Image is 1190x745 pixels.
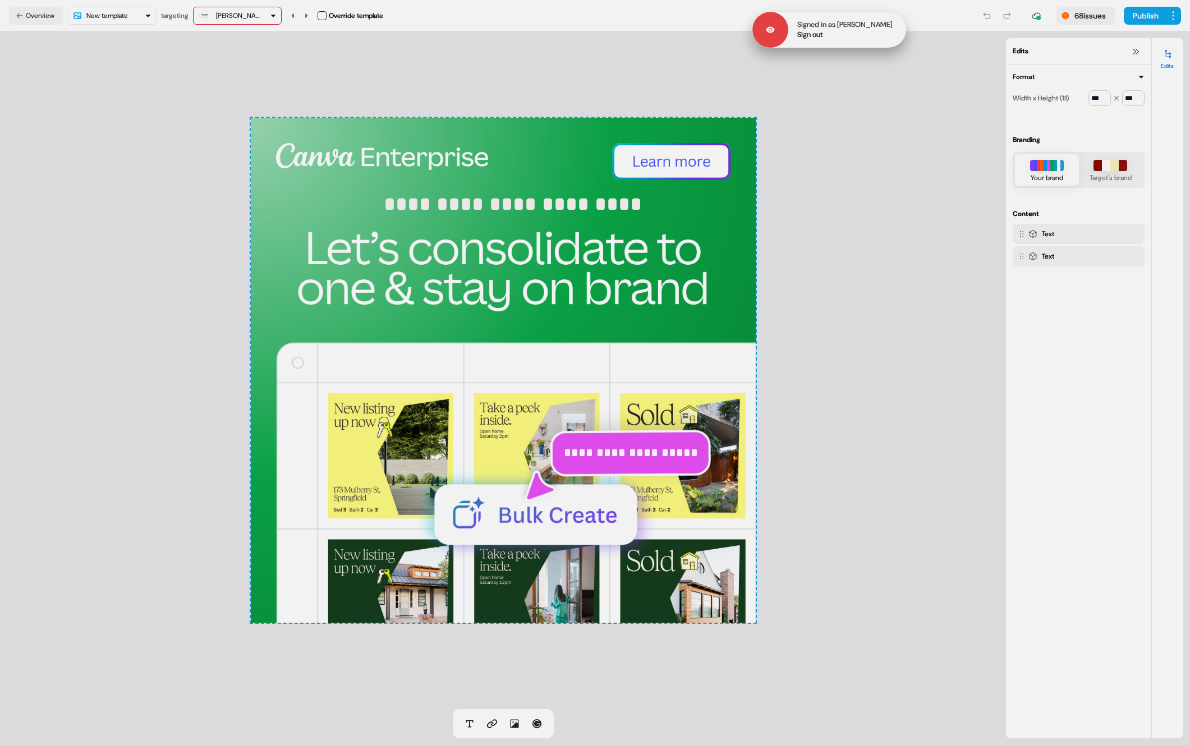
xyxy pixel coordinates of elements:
[161,10,189,21] div: targeting
[1013,71,1035,82] div: Format
[1031,172,1063,183] div: Your brand
[9,7,63,25] button: Overview
[797,30,823,40] a: Sign out
[1013,134,1145,145] div: Branding
[86,10,128,21] div: New template
[1152,45,1183,70] button: Edits
[1090,172,1132,183] div: Target's brand
[1056,7,1115,25] button: 68issues
[1013,208,1039,219] div: Content
[193,7,282,25] button: [PERSON_NAME] Companies
[329,10,383,21] div: Override template
[1013,45,1028,57] span: Edits
[1015,154,1079,186] button: Your brand
[1013,71,1145,82] button: Format
[1042,251,1054,262] div: Text
[1013,89,1069,107] div: Width x Height (1:1)
[1079,154,1143,186] button: Target's brand
[797,20,893,30] p: Signed in as [PERSON_NAME]
[1124,7,1165,25] button: Publish
[1042,228,1054,240] div: Text
[216,10,261,21] div: [PERSON_NAME] Companies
